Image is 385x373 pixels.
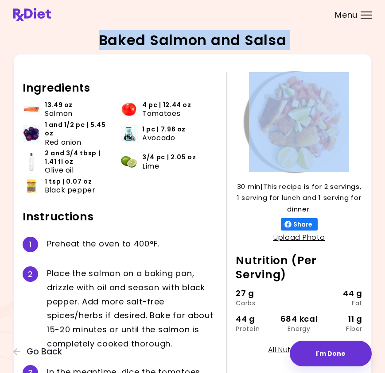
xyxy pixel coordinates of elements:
div: Fat [320,300,362,306]
h2: Nutrition (Per Serving) [236,254,362,282]
a: All Nutrition Data [268,345,330,355]
div: 27 g [236,287,278,300]
div: Energy [278,326,320,332]
span: Olive oil [45,166,74,174]
p: 30 min | This recipe is for 2 servings, 1 serving for lunch and 1 serving for dinner. [236,181,362,215]
div: 1 [23,237,38,252]
div: P l a c e t h e s a l m o n o n a b a k i n g p a n , d r i z z l e w i t h o i l a n d s e a s o... [47,266,218,351]
h2: Baked Salmon and Salsa [99,33,287,47]
span: 13.49 oz [45,101,73,109]
h2: Ingredients [23,81,218,95]
button: I'm Done [290,341,372,366]
span: 4 pc | 12.44 oz [142,101,191,109]
span: Salmon [45,109,73,118]
span: Share [292,221,314,228]
span: 1 tsp | 0.07 oz [45,177,92,186]
span: 2 and 3/4 tbsp | 1.41 fl oz [45,149,110,166]
div: Carbs [236,300,278,306]
img: RxDiet [13,8,51,21]
div: 44 g [320,287,362,300]
div: 11 g [320,313,362,326]
span: 1 and 1/2 pc | 5.45 oz [45,121,110,138]
div: 44 g [236,313,278,326]
span: Menu [335,11,358,19]
a: Upload Photo [273,232,325,242]
span: Lime [142,162,159,170]
button: Share [281,218,318,231]
div: 2 [23,266,38,282]
span: Tomatoes [142,109,180,118]
span: 1 pc | 7.96 oz [142,125,186,134]
span: Go Back [27,347,62,357]
h2: Instructions [23,210,218,224]
div: 684 kcal [278,313,320,326]
span: Black pepper [45,186,96,194]
div: Protein [236,326,278,332]
button: Go Back [13,347,66,357]
div: Fiber [320,326,362,332]
span: Avocado [142,134,175,142]
span: 3/4 pc | 2.05 oz [142,153,196,162]
span: Red onion [45,138,82,146]
div: P r e h e a t t h e o v e n t o 4 0 0 ° F . [47,237,218,252]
